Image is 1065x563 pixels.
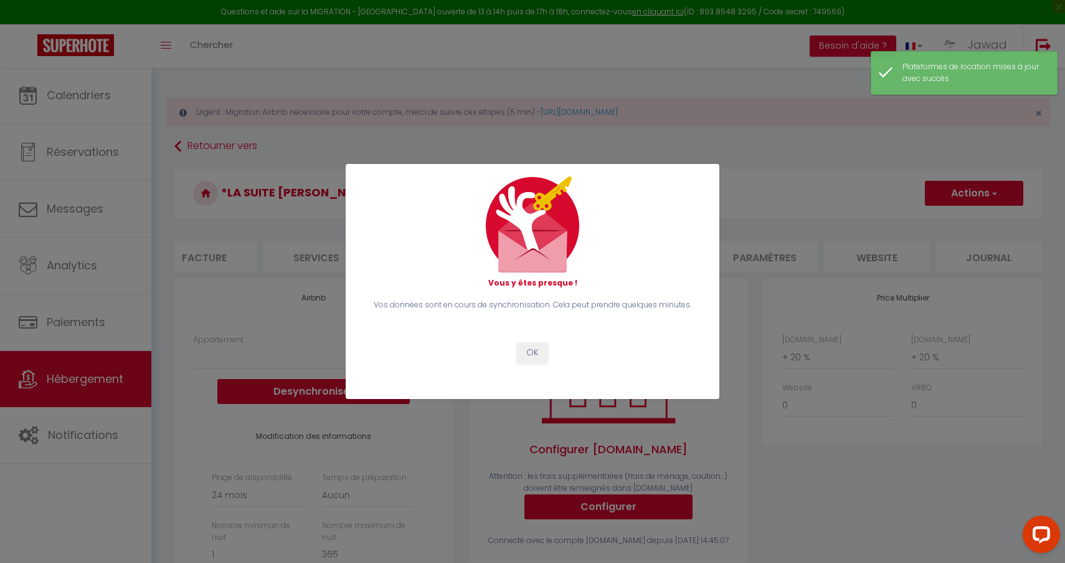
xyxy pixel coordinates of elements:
[1013,511,1065,563] iframe: LiveChat chat widget
[902,61,1044,85] div: Plateformes de location mises à jour avec succès
[486,176,579,272] img: mail
[517,342,548,363] button: OK
[371,299,694,311] p: Vos données sont en cours de synchronisation. Cela peut prendre quelques minutes.
[488,277,577,288] strong: Vous y êtes presque !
